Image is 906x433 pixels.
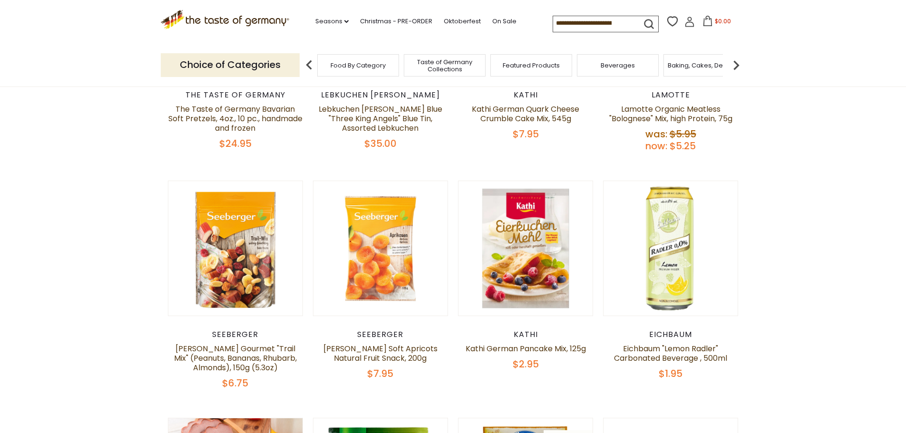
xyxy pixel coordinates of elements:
a: Kathi German Quark Cheese Crumble Cake Mix, 545g [472,104,579,124]
a: Oktoberfest [444,16,481,27]
span: $6.75 [222,376,248,390]
span: $5.95 [670,127,696,141]
a: Christmas - PRE-ORDER [360,16,432,27]
img: Kathi German Pancake Mix, 125g [458,181,593,316]
span: $7.95 [367,367,393,380]
a: The Taste of Germany Bavarian Soft Pretzels, 4oz., 10 pc., handmade and frozen [168,104,302,134]
a: Food By Category [331,62,386,69]
a: Kathi German Pancake Mix, 125g [466,343,586,354]
span: $7.95 [513,127,539,141]
div: The Taste of Germany [168,90,303,100]
div: Seeberger [168,330,303,339]
div: Eichbaum [603,330,739,339]
div: Kathi [458,90,594,100]
img: Seeberger Soft Apricots Natural Fruit Snack, 200g [313,181,448,316]
img: Eichbaum "Lemon Radler" Carbonated Beverage , 500ml [604,181,738,316]
a: Eichbaum "Lemon Radler" Carbonated Beverage , 500ml [614,343,727,364]
a: [PERSON_NAME] Gourmet "Trail Mix" (Peanuts, Bananas, Rhubarb, Almonds), 150g (5.3oz) [174,343,297,373]
label: Was: [645,127,667,141]
div: Seeberger [313,330,448,339]
label: Now: [645,139,667,153]
span: $0.00 [715,17,731,25]
p: Choice of Categories [161,53,300,77]
div: Kathi [458,330,594,339]
span: $35.00 [364,137,397,150]
a: Lamotte Organic Meatless "Bolognese" Mix, high Protein, 75g [609,104,732,124]
a: Baking, Cakes, Desserts [668,62,741,69]
a: Beverages [601,62,635,69]
a: Lebkuchen [PERSON_NAME] Blue "Three King Angels" Blue Tin, Assorted Lebkuchen [319,104,442,134]
span: $5.25 [670,139,696,153]
span: $2.95 [513,357,539,371]
span: $24.95 [219,137,252,150]
a: Featured Products [503,62,560,69]
button: $0.00 [697,16,737,30]
a: Taste of Germany Collections [407,58,483,73]
img: Seeberger Gourmet "Trail Mix" (Peanuts, Bananas, Rhubarb, Almonds), 150g (5.3oz) [168,181,303,316]
div: Lebkuchen [PERSON_NAME] [313,90,448,100]
a: On Sale [492,16,516,27]
span: $1.95 [659,367,682,380]
a: [PERSON_NAME] Soft Apricots Natural Fruit Snack, 200g [323,343,438,364]
img: next arrow [727,56,746,75]
div: Lamotte [603,90,739,100]
a: Seasons [315,16,349,27]
img: previous arrow [300,56,319,75]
